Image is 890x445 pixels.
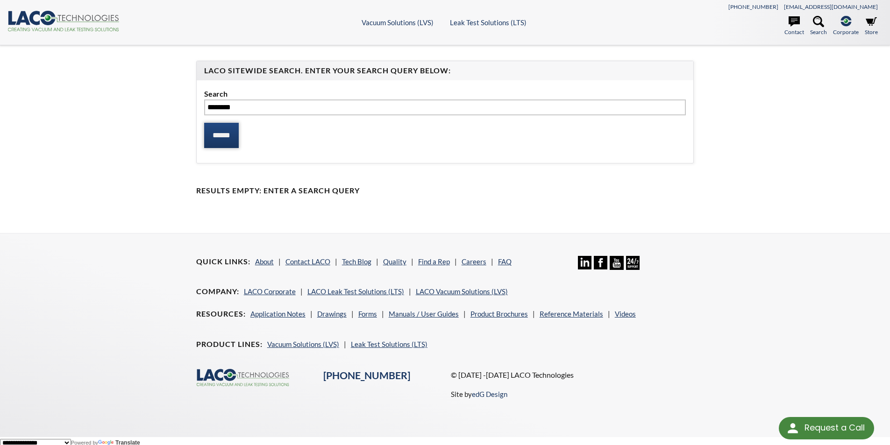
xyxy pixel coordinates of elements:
img: round button [785,421,800,436]
span: Corporate [833,28,859,36]
a: Careers [462,257,486,266]
a: Drawings [317,310,347,318]
img: 24/7 Support Icon [626,256,640,269]
a: Contact [784,16,804,36]
h4: Resources [196,309,246,319]
a: Vacuum Solutions (LVS) [362,18,434,27]
a: [EMAIL_ADDRESS][DOMAIN_NAME] [784,3,878,10]
a: LACO Corporate [244,287,296,296]
a: Reference Materials [540,310,603,318]
h4: LACO Sitewide Search. Enter your Search Query Below: [204,66,686,76]
a: edG Design [472,390,507,398]
a: [PHONE_NUMBER] [323,369,410,381]
p: Site by [451,388,507,400]
a: Store [865,16,878,36]
h4: Results Empty: Enter a Search Query [196,186,694,196]
a: Forms [358,310,377,318]
a: Contact LACO [285,257,330,266]
a: Product Brochures [470,310,528,318]
a: Search [810,16,827,36]
a: LACO Leak Test Solutions (LTS) [307,287,404,296]
a: Manuals / User Guides [389,310,459,318]
h4: Product Lines [196,339,263,349]
a: Find a Rep [418,257,450,266]
a: Application Notes [250,310,306,318]
h4: Quick Links [196,257,250,267]
h4: Company [196,287,239,297]
p: © [DATE] -[DATE] LACO Technologies [451,369,694,381]
a: Quality [383,257,406,266]
div: Request a Call [779,417,874,439]
a: FAQ [498,257,512,266]
a: 24/7 Support [626,263,640,271]
a: LACO Vacuum Solutions (LVS) [416,287,508,296]
a: Leak Test Solutions (LTS) [450,18,527,27]
a: Leak Test Solutions (LTS) [351,340,427,348]
div: Request a Call [805,417,865,438]
a: Tech Blog [342,257,371,266]
a: Vacuum Solutions (LVS) [267,340,339,348]
label: Search [204,88,686,100]
a: [PHONE_NUMBER] [728,3,778,10]
a: Videos [615,310,636,318]
a: About [255,257,274,266]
